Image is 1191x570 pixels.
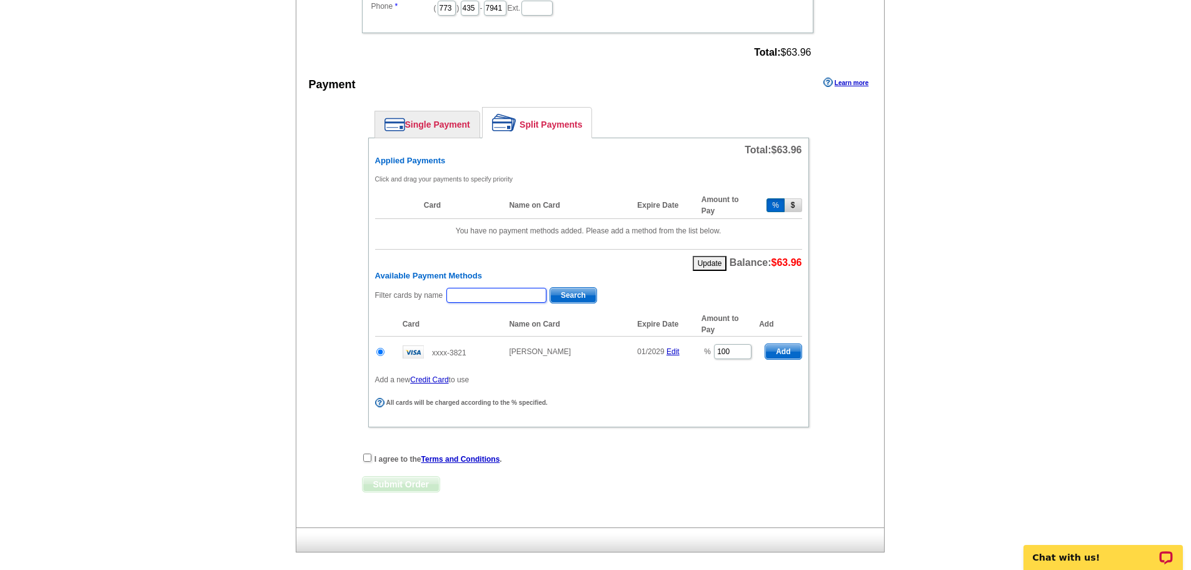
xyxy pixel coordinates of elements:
div: Payment [309,76,356,93]
button: Update [693,256,727,271]
strong: I agree to the . [374,455,502,464]
span: Total: [745,145,802,155]
label: Phone [371,1,434,12]
th: Card [418,192,503,219]
div: All cards will be charged according to the % specified. [375,398,799,408]
img: single-payment.png [384,118,405,131]
h6: Available Payment Methods [375,271,802,281]
span: xxxx-3821 [432,349,466,357]
span: Balance: [730,257,802,268]
th: Expire Date [631,312,695,337]
button: Add [765,344,802,360]
span: $63.96 [771,257,802,268]
span: Add [765,344,801,359]
span: [PERSON_NAME] [509,347,571,356]
th: Name on Card [503,192,631,219]
strong: Total: [754,47,780,58]
span: 01/2029 [637,347,664,356]
button: Search [550,287,597,303]
button: % [766,198,785,212]
span: $63.96 [754,47,811,58]
th: Amount to Pay [695,312,759,337]
a: Learn more [823,78,868,88]
th: Name on Card [503,312,631,337]
img: split-payment.png [492,114,516,131]
th: Add [759,312,802,337]
iframe: LiveChat chat widget [1015,531,1191,570]
img: visa.gif [403,345,424,359]
a: Credit Card [410,375,448,384]
a: Terms and Conditions [421,455,500,464]
th: Amount to Pay [695,192,759,219]
p: Click and drag your payments to specify priority [375,173,802,185]
span: Search [550,288,596,303]
h6: Applied Payments [375,156,802,166]
th: Expire Date [631,192,695,219]
p: Add a new to use [375,374,802,385]
span: % [704,347,711,356]
td: You have no payment methods added. Please add a method from the list below. [375,218,802,243]
span: Submit Order [363,477,440,492]
a: Single Payment [375,111,480,138]
th: Card [396,312,503,337]
a: Edit [666,347,680,356]
button: $ [785,198,802,212]
label: Filter cards by name [375,290,443,301]
span: $63.96 [771,145,802,155]
a: Split Payments [483,108,591,138]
